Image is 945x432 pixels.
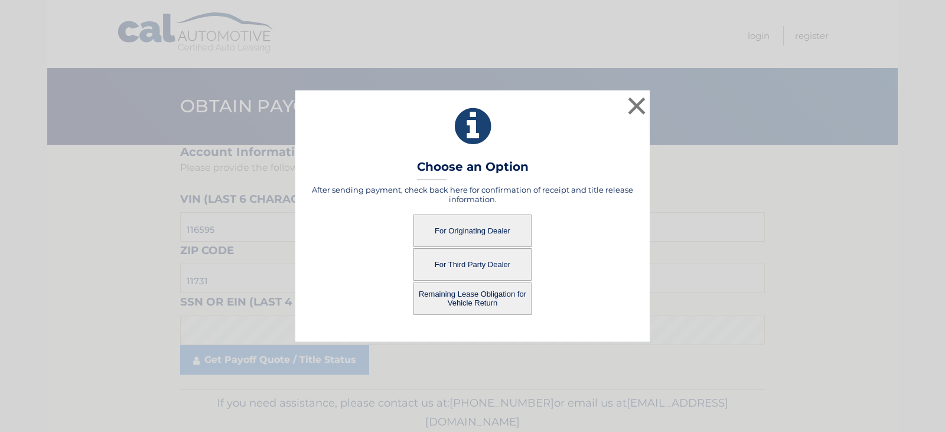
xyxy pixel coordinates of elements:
[417,160,529,180] h3: Choose an Option
[310,185,635,204] h5: After sending payment, check back here for confirmation of receipt and title release information.
[413,282,532,315] button: Remaining Lease Obligation for Vehicle Return
[413,215,532,247] button: For Originating Dealer
[413,248,532,281] button: For Third Party Dealer
[625,94,649,118] button: ×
